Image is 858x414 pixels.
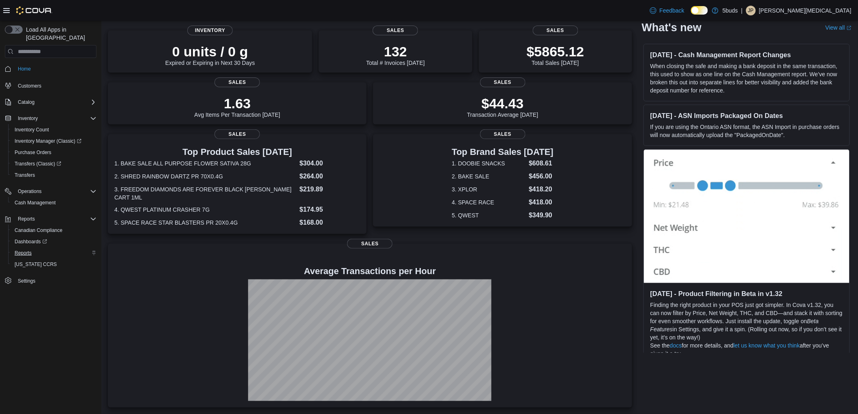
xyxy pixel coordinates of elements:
[8,236,100,247] a: Dashboards
[527,43,584,60] p: $5865.12
[18,188,42,195] span: Operations
[15,97,38,107] button: Catalog
[11,148,97,157] span: Purchase Orders
[748,6,754,15] span: JP
[15,214,97,224] span: Reports
[366,43,425,60] p: 132
[300,205,360,215] dd: $174.95
[670,342,682,349] a: docs
[114,159,296,167] dt: 1. BAKE SALE ALL PURPOSE FLOWER SATIVA 28G
[480,77,526,87] span: Sales
[15,276,39,286] a: Settings
[650,290,843,298] h3: [DATE] - Product Filtering in Beta in v1.32
[11,170,97,180] span: Transfers
[18,66,31,72] span: Home
[15,276,97,286] span: Settings
[15,80,97,90] span: Customers
[15,199,56,206] span: Cash Management
[8,225,100,236] button: Canadian Compliance
[723,6,738,15] p: 5buds
[11,170,38,180] a: Transfers
[15,250,32,256] span: Reports
[18,99,34,105] span: Catalog
[8,135,100,147] a: Inventory Manager (Classic)
[11,260,60,269] a: [US_STATE] CCRS
[529,210,553,220] dd: $349.90
[187,26,233,35] span: Inventory
[16,6,52,15] img: Cova
[114,266,626,276] h4: Average Transactions per Hour
[165,43,255,60] p: 0 units / 0 g
[300,172,360,181] dd: $264.00
[650,123,843,139] p: If you are using the Ontario ASN format, the ASN Import in purchase orders will now automatically...
[15,238,47,245] span: Dashboards
[8,197,100,208] button: Cash Management
[650,301,843,341] p: Finding the right product in your POS just got simpler. In Cova v1.32, you can now filter by Pric...
[194,95,280,118] div: Avg Items Per Transaction [DATE]
[529,172,553,181] dd: $456.00
[347,239,393,249] span: Sales
[529,197,553,207] dd: $418.00
[18,115,38,122] span: Inventory
[114,219,296,227] dt: 5. SPACE RACE STAR BLASTERS PR 20X0.4G
[11,237,97,247] span: Dashboards
[15,187,97,196] span: Operations
[452,147,553,157] h3: Top Brand Sales [DATE]
[114,206,296,214] dt: 4. QWEST PLATINUM CRASHER 7G
[15,81,45,91] a: Customers
[529,159,553,168] dd: $608.61
[11,248,97,258] span: Reports
[2,213,100,225] button: Reports
[11,159,97,169] span: Transfers (Classic)
[11,136,85,146] a: Inventory Manager (Classic)
[165,43,255,66] div: Expired or Expiring in Next 30 Days
[650,341,843,358] p: See the for more details, and after you’ve given it a try.
[452,159,526,167] dt: 1. DOOBIE SNACKS
[15,114,41,123] button: Inventory
[15,172,35,178] span: Transfers
[15,214,38,224] button: Reports
[373,26,418,35] span: Sales
[15,97,97,107] span: Catalog
[8,147,100,158] button: Purchase Orders
[452,211,526,219] dt: 5. QWEST
[114,172,296,180] dt: 2. SHRED RAINBOW DARTZ PR 70X0.4G
[647,2,688,19] a: Feedback
[8,124,100,135] button: Inventory Count
[2,97,100,108] button: Catalog
[467,95,538,112] p: $44.43
[15,187,45,196] button: Operations
[11,148,55,157] a: Purchase Orders
[18,216,35,222] span: Reports
[650,112,843,120] h3: [DATE] - ASN Imports Packaged On Dates
[11,248,35,258] a: Reports
[11,198,59,208] a: Cash Management
[366,43,425,66] div: Total # Invoices [DATE]
[11,225,66,235] a: Canadian Compliance
[642,21,701,34] h2: What's new
[467,95,538,118] div: Transaction Average [DATE]
[194,95,280,112] p: 1.63
[23,26,97,42] span: Load All Apps in [GEOGRAPHIC_DATA]
[759,6,852,15] p: [PERSON_NAME][MEDICAL_DATA]
[2,113,100,124] button: Inventory
[734,342,800,349] a: let us know what you think
[11,237,50,247] a: Dashboards
[691,6,708,15] input: Dark Mode
[11,159,64,169] a: Transfers (Classic)
[214,77,260,87] span: Sales
[300,184,360,194] dd: $219.89
[8,169,100,181] button: Transfers
[15,114,97,123] span: Inventory
[11,225,97,235] span: Canadian Compliance
[2,79,100,91] button: Customers
[452,185,526,193] dt: 3. XPLOR
[15,261,57,268] span: [US_STATE] CCRS
[114,185,296,202] dt: 3. FREEDOM DIAMONDS ARE FOREVER BLACK [PERSON_NAME] CART 1ML
[15,64,97,74] span: Home
[650,51,843,59] h3: [DATE] - Cash Management Report Changes
[660,6,684,15] span: Feedback
[650,62,843,94] p: When closing the safe and making a bank deposit in the same transaction, this used to show as one...
[847,26,852,30] svg: External link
